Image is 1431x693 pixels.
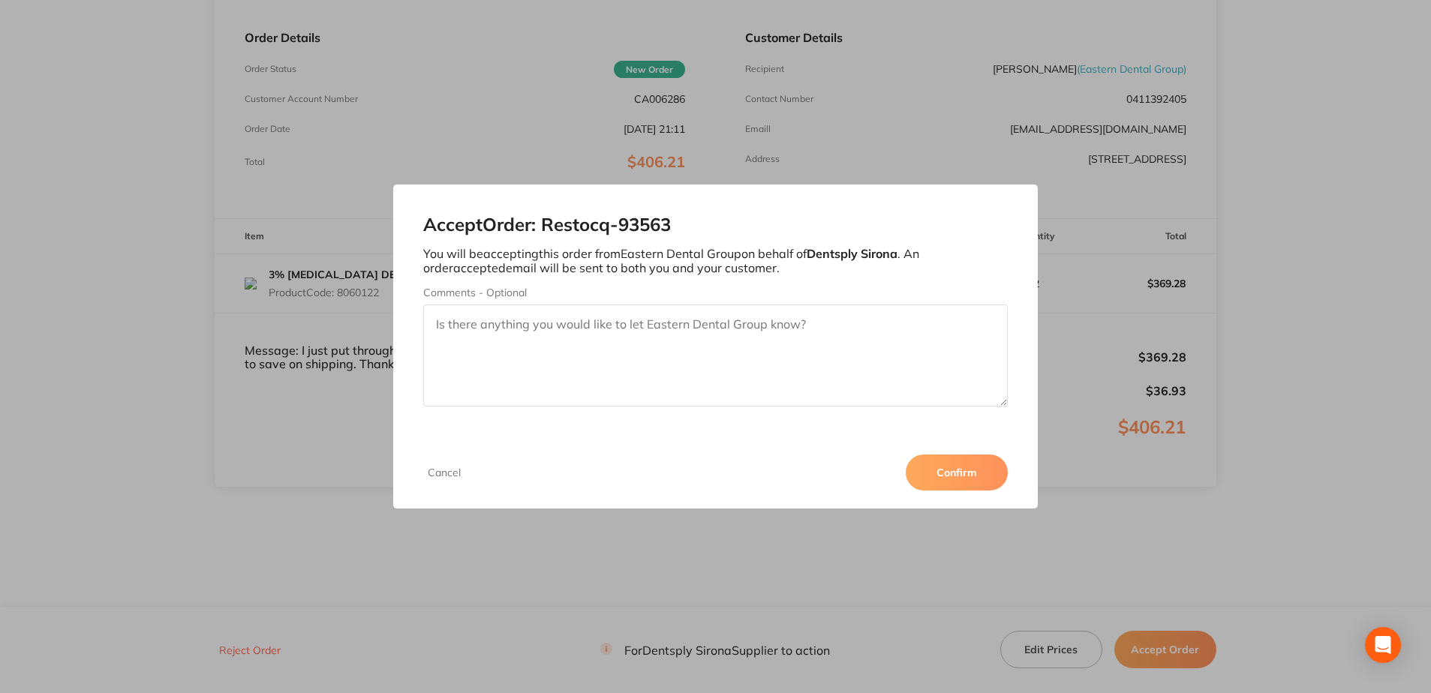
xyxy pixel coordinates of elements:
p: You will be accepting this order from Eastern Dental Group on behalf of . An order accepted email... [423,247,1007,274]
button: Cancel [423,466,465,479]
div: Open Intercom Messenger [1365,627,1401,663]
label: Comments - Optional [423,286,1007,298]
b: Dentsply Sirona [807,246,897,261]
h2: Accept Order: Restocq- 93563 [423,214,1007,235]
button: Confirm [906,454,1008,490]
